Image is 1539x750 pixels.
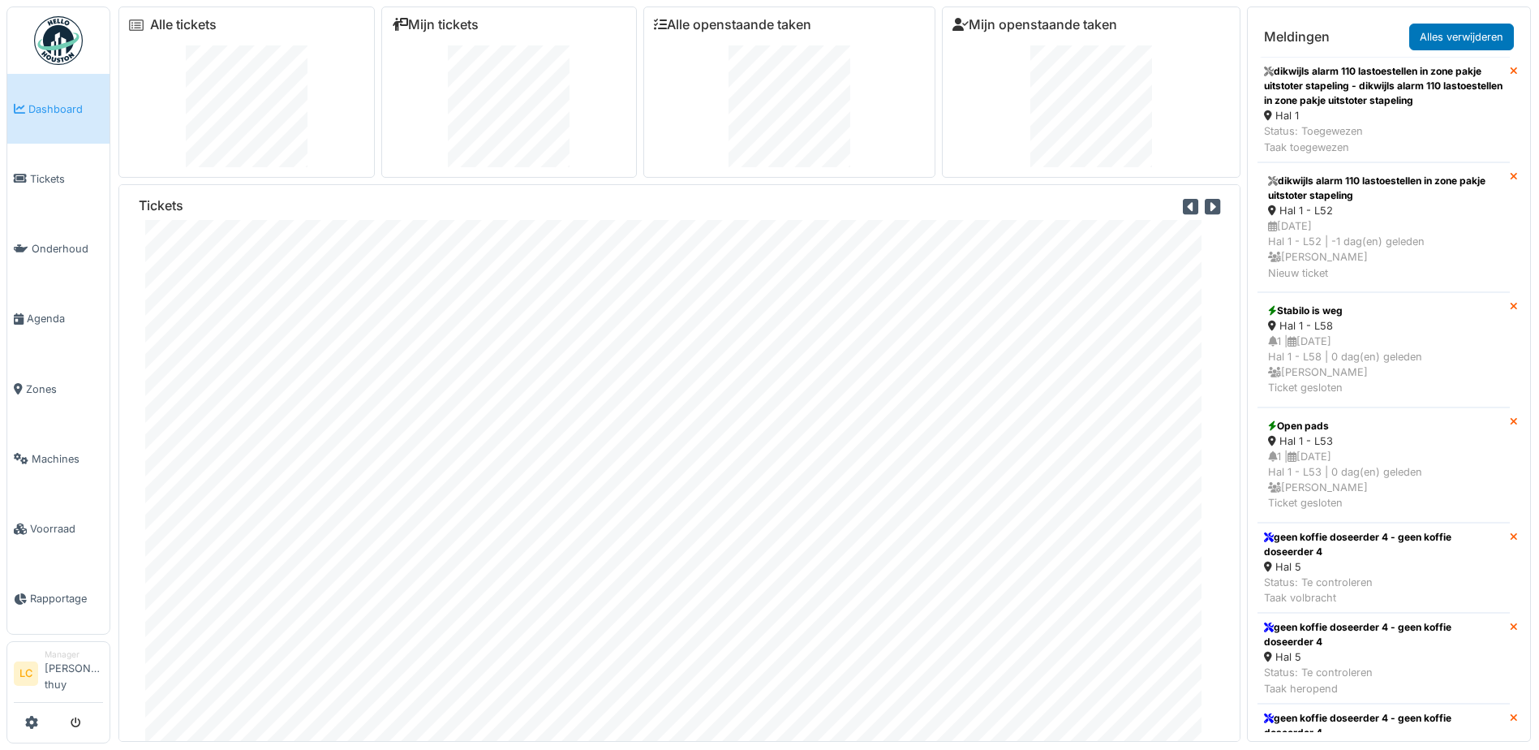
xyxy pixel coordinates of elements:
[1268,203,1499,218] div: Hal 1 - L52
[26,381,103,397] span: Zones
[1268,433,1499,449] div: Hal 1 - L53
[7,214,110,284] a: Onderhoud
[1264,108,1503,123] div: Hal 1
[1264,559,1503,575] div: Hal 5
[1409,24,1514,50] a: Alles verwijderen
[30,591,103,606] span: Rapportage
[1268,304,1499,318] div: Stabilo is weg
[150,17,217,32] a: Alle tickets
[27,311,103,326] span: Agenda
[1264,711,1503,740] div: geen koffie doseerder 4 - geen koffie doseerder 4
[1257,57,1510,162] a: dikwijls alarm 110 lastoestellen in zone pakje uitstoter stapeling - dikwijls alarm 110 lastoeste...
[7,284,110,354] a: Agenda
[1257,613,1510,704] a: geen koffie doseerder 4 - geen koffie doseerder 4 Hal 5 Status: Te controlerenTaak heropend
[30,171,103,187] span: Tickets
[392,17,479,32] a: Mijn tickets
[139,198,183,213] h6: Tickets
[14,662,38,686] li: LC
[32,451,103,467] span: Machines
[14,649,103,703] a: LC Manager[PERSON_NAME] thuy
[7,74,110,144] a: Dashboard
[654,17,811,32] a: Alle openstaande taken
[1264,665,1503,696] div: Status: Te controleren Taak heropend
[45,649,103,699] li: [PERSON_NAME] thuy
[1268,318,1499,334] div: Hal 1 - L58
[1257,162,1510,292] a: dikwijls alarm 110 lastoestellen in zone pakje uitstoter stapeling Hal 1 - L52 [DATE]Hal 1 - L52 ...
[30,521,103,537] span: Voorraad
[1268,419,1499,433] div: Open pads
[1268,218,1499,281] div: [DATE] Hal 1 - L52 | -1 dag(en) geleden [PERSON_NAME] Nieuw ticket
[32,241,103,256] span: Onderhoud
[45,649,103,661] div: Manager
[952,17,1117,32] a: Mijn openstaande taken
[1264,649,1503,665] div: Hal 5
[1257,292,1510,407] a: Stabilo is weg Hal 1 - L58 1 |[DATE]Hal 1 - L58 | 0 dag(en) geleden [PERSON_NAME]Ticket gesloten
[1257,523,1510,614] a: geen koffie doseerder 4 - geen koffie doseerder 4 Hal 5 Status: Te controlerenTaak volbracht
[1268,449,1499,511] div: 1 | [DATE] Hal 1 - L53 | 0 dag(en) geleden [PERSON_NAME] Ticket gesloten
[7,494,110,564] a: Voorraad
[1268,174,1499,203] div: dikwijls alarm 110 lastoestellen in zone pakje uitstoter stapeling
[1264,64,1503,108] div: dikwijls alarm 110 lastoestellen in zone pakje uitstoter stapeling - dikwijls alarm 110 lastoeste...
[1264,29,1330,45] h6: Meldingen
[1264,530,1503,559] div: geen koffie doseerder 4 - geen koffie doseerder 4
[1257,407,1510,523] a: Open pads Hal 1 - L53 1 |[DATE]Hal 1 - L53 | 0 dag(en) geleden [PERSON_NAME]Ticket gesloten
[1264,575,1503,606] div: Status: Te controleren Taak volbracht
[7,424,110,494] a: Machines
[28,101,103,117] span: Dashboard
[7,564,110,634] a: Rapportage
[34,16,83,65] img: Badge_color-CXgf-gQk.svg
[1268,334,1499,396] div: 1 | [DATE] Hal 1 - L58 | 0 dag(en) geleden [PERSON_NAME] Ticket gesloten
[7,144,110,213] a: Tickets
[1264,123,1503,154] div: Status: Toegewezen Taak toegewezen
[7,354,110,424] a: Zones
[1264,620,1503,649] div: geen koffie doseerder 4 - geen koffie doseerder 4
